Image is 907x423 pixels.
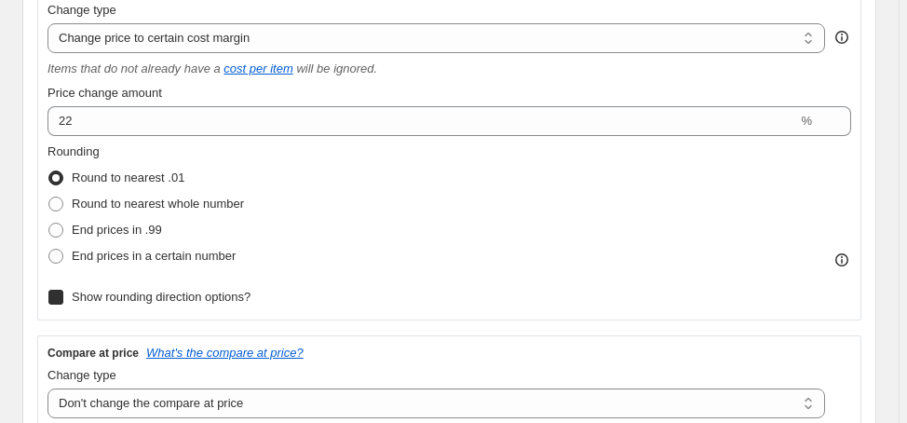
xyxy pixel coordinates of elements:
[72,249,236,263] span: End prices in a certain number
[47,86,162,100] span: Price change amount
[833,28,851,47] div: help
[223,61,292,75] a: cost per item
[47,346,139,361] h3: Compare at price
[72,223,162,237] span: End prices in .99
[72,197,244,211] span: Round to nearest whole number
[47,106,797,136] input: 50
[801,114,812,128] span: %
[47,144,100,158] span: Rounding
[47,368,116,382] span: Change type
[47,3,116,17] span: Change type
[47,61,221,75] i: Items that do not already have a
[146,346,304,360] button: What's the compare at price?
[72,171,184,184] span: Round to nearest .01
[296,61,377,75] i: will be ignored.
[72,290,250,304] span: Show rounding direction options?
